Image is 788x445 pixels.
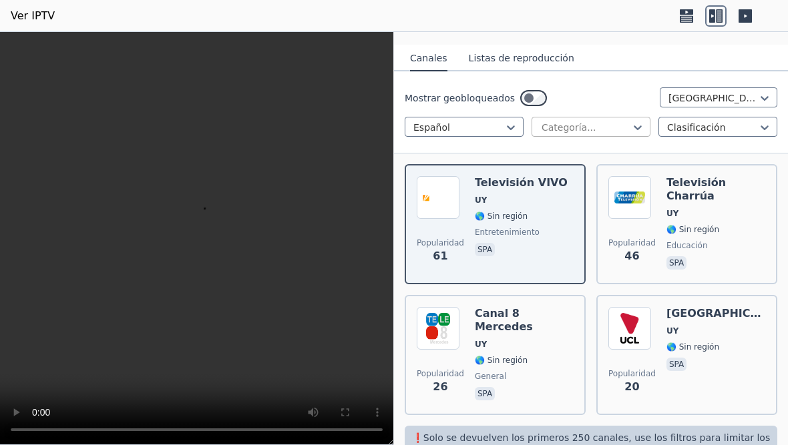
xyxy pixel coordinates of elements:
font: educación [666,241,708,250]
font: Mostrar geobloqueados [405,93,515,103]
font: 🌎 Sin región [475,356,528,365]
img: VIVO TV [417,176,459,219]
img: UCL [608,307,651,350]
font: UY [666,209,678,218]
font: Popularidad [417,238,464,248]
font: spa [477,245,492,254]
font: Televisión VIVO [475,176,568,189]
button: Canales [410,46,447,71]
font: spa [477,389,492,398]
font: Canal 8 Mercedes [475,307,533,333]
a: Ver IPTV [11,8,55,24]
font: Listas de reproducción [469,53,574,63]
font: Popularidad [608,238,656,248]
button: Listas de reproducción [469,46,574,71]
font: Popularidad [417,369,464,378]
font: 🌎 Sin región [475,211,528,221]
font: 26 [433,380,447,393]
font: 46 [624,250,639,262]
font: 🌎 Sin región [666,225,719,234]
font: general [475,372,506,381]
font: entretenimiento [475,228,540,237]
font: Televisión Charrúa [666,176,726,202]
font: 61 [433,250,447,262]
font: Canales [410,53,447,63]
font: UY [475,340,487,349]
img: Canal 8 Mercedes [417,307,459,350]
font: spa [669,258,684,268]
img: Charrua Television [608,176,651,219]
font: 🌎 Sin región [666,342,719,352]
font: spa [669,360,684,369]
font: Popularidad [608,369,656,378]
font: 20 [624,380,639,393]
font: Ver IPTV [11,9,55,22]
font: UY [475,195,487,205]
font: UY [666,326,678,336]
